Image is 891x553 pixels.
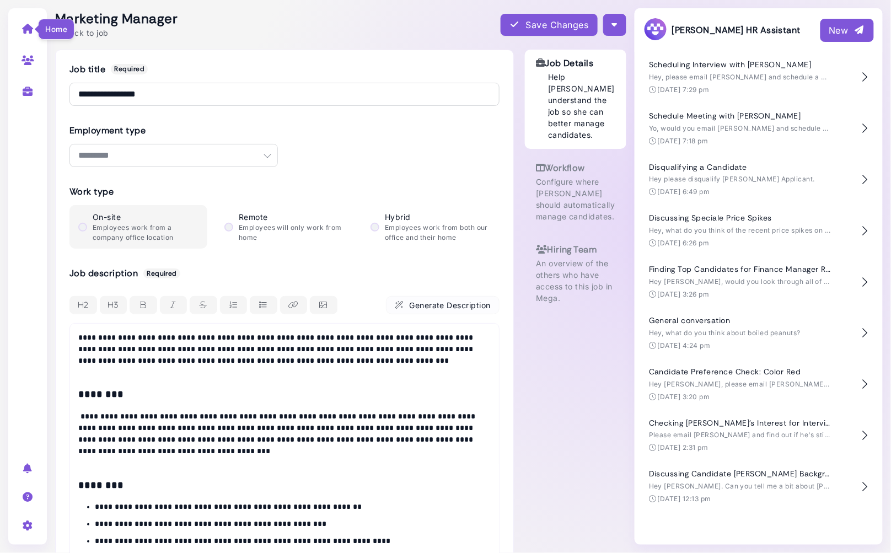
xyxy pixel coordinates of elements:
input: Hybrid Employees work from both our office and their home [371,223,379,232]
button: Disqualifying a Candidate Hey please disqualify [PERSON_NAME] Applicant. [DATE] 6:49 pm [643,154,874,206]
h3: Hiring Team [536,244,615,255]
button: Scheduling Interview with [PERSON_NAME] Hey, please email [PERSON_NAME] and schedule a 30 min int... [643,52,874,103]
time: [DATE] 7:29 pm [658,85,710,94]
time: [DATE] 2:31 pm [658,443,708,452]
button: Discussing Candidate [PERSON_NAME] Background Hey [PERSON_NAME]. Can you tell me a bit about [PER... [643,461,874,512]
time: [DATE] 12:13 pm [658,495,711,503]
div: New [829,24,865,37]
h3: Workflow [536,163,615,173]
h4: Disqualifying a Candidate [649,163,831,172]
h3: Job title [69,64,500,74]
button: New [820,19,874,42]
h4: Candidate Preference Check: Color Red [649,367,831,377]
a: Home [10,14,45,42]
span: Remote [239,212,268,222]
p: Employees work from both our office and their home [385,223,491,243]
h4: General conversation [649,316,831,325]
button: Checking [PERSON_NAME]'s Interest for Interview Scheduling Please email [PERSON_NAME] and find ou... [643,410,874,461]
button: Discussing Speciale Price Spikes Hey, what do you think of the recent price spikes on the Special... [643,205,874,256]
h2: Marketing Manager [55,11,178,27]
span: Hybrid [385,212,411,222]
time: [DATE] 3:20 pm [658,393,710,401]
span: Hey please disqualify [PERSON_NAME] Applicant. [649,175,815,183]
h3: Job description [69,268,500,278]
h3: [PERSON_NAME] HR Assistant [643,17,801,43]
button: Schedule Meeting with [PERSON_NAME] Yo, would you email [PERSON_NAME] and schedule meeting with h... [643,103,874,154]
h4: Discussing Speciale Price Spikes [649,213,831,223]
span: Hey, what do you think about boiled peanuts? [649,329,801,337]
button: Save Changes [501,14,598,36]
h3: Job Details [536,58,615,68]
time: [DATE] 7:18 pm [658,137,708,145]
p: Employees will only work from home [239,223,345,243]
button: General conversation Hey, what do you think about boiled peanuts? [DATE] 4:24 pm [643,308,874,359]
h3: Work type [69,186,500,197]
p: Configure where [PERSON_NAME] should automatically manage candidates. [536,176,615,222]
span: Back to job [65,27,108,39]
div: Home [38,19,74,40]
div: Save Changes [509,18,589,31]
time: [DATE] 4:24 pm [658,341,711,350]
h4: Schedule Meeting with [PERSON_NAME] [649,111,831,121]
h4: Discussing Candidate [PERSON_NAME] Background [649,469,831,479]
button: Generate Description [386,296,500,314]
h3: Employment type [69,125,278,136]
time: [DATE] 6:26 pm [658,239,710,247]
button: Finding Top Candidates for Finance Manager Role Hey [PERSON_NAME], would you look through all of ... [643,256,874,308]
p: Help [PERSON_NAME] understand the job so she can better manage candidates. [548,71,615,141]
input: Remote Employees will only work from home [224,223,233,232]
p: An overview of the others who have access to this job in Mega. [536,257,615,304]
span: On-site [93,212,121,222]
p: Employees work from a company office location [93,223,198,243]
button: Candidate Preference Check: Color Red Hey [PERSON_NAME], please email [PERSON_NAME] and see he th... [643,359,874,410]
span: Required [111,64,148,74]
h4: Scheduling Interview with [PERSON_NAME] [649,60,831,69]
time: [DATE] 6:49 pm [658,187,710,196]
h4: Checking [PERSON_NAME]'s Interest for Interview Scheduling [649,418,831,428]
span: Required [143,269,180,278]
input: On-site Employees work from a company office location [78,223,87,232]
h4: Finding Top Candidates for Finance Manager Role [649,265,831,274]
time: [DATE] 3:26 pm [658,290,710,298]
span: Hey, what do you think of the recent price spikes on the Speciale? [649,226,871,234]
